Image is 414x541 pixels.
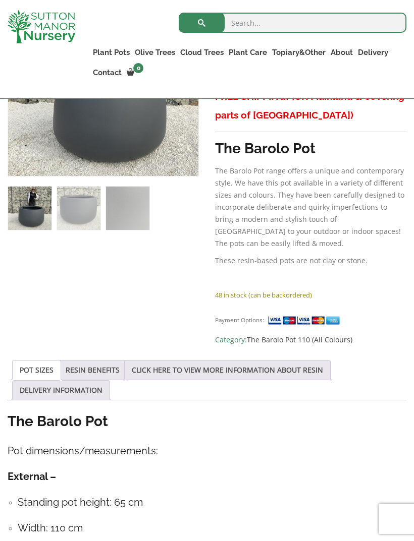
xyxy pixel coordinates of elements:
a: Topiary&Other [270,45,328,59]
span: 0 [133,63,143,73]
img: logo [8,10,75,43]
strong: The Barolo Pot [215,140,316,157]
a: POT SIZES [20,360,54,380]
a: CLICK HERE TO VIEW MORE INFORMATION ABOUT RESIN [132,360,323,380]
p: The Barolo Pot range offers a unique and contemporary style. We have this pot available in a vari... [215,165,406,250]
img: The Barolo Pot 110 Colour Charcoal [8,187,51,230]
h4: Width: 110 cm [18,520,406,536]
img: The Barolo Pot 110 Colour Charcoal - Image 3 [106,187,149,230]
h3: FREE SHIPPING! (UK Mainland & covering parts of [GEOGRAPHIC_DATA]) [215,87,406,125]
p: These resin-based pots are not clay or stone. [215,255,406,267]
h4: Standing pot height: 65 cm [18,495,406,510]
a: RESIN BENEFITS [66,360,120,380]
a: 0 [124,66,146,80]
a: Contact [90,66,124,80]
a: Plant Care [226,45,270,59]
small: Payment Options: [215,316,264,324]
a: About [328,45,355,59]
h4: Pot dimensions/measurements: [8,443,406,459]
img: The Barolo Pot 110 Colour Charcoal - Image 2 [57,187,100,230]
a: Delivery [355,45,391,59]
a: Olive Trees [132,45,178,59]
a: DELIVERY INFORMATION [20,381,102,400]
p: 48 in stock (can be backordered) [215,289,406,301]
a: The Barolo Pot 110 (All Colours) [247,335,352,344]
strong: The Barolo Pot [8,413,108,430]
strong: External – [8,470,56,483]
img: payment supported [268,315,343,326]
a: Cloud Trees [178,45,226,59]
a: Plant Pots [90,45,132,59]
span: Category: [215,334,406,346]
input: Search... [179,13,406,33]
